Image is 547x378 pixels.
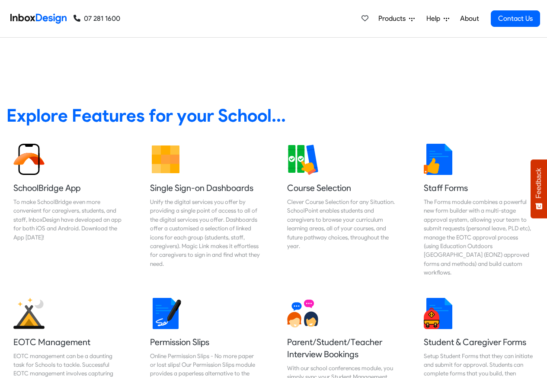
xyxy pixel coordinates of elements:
a: Help [423,10,453,27]
h5: Single Sign-on Dashboards [150,182,260,194]
span: Feedback [535,168,543,198]
div: To make SchoolBridge even more convenient for caregivers, students, and staff, InboxDesign have d... [13,197,123,242]
img: 2022_01_13_icon_course_selection.svg [287,144,318,175]
h5: Staff Forms [424,182,534,194]
h5: SchoolBridge App [13,182,123,194]
h5: Permission Slips [150,336,260,348]
a: Single Sign-on Dashboards Unify the digital services you offer by providing a single point of acc... [143,137,267,284]
img: 2022_01_13_icon_thumbsup.svg [424,144,455,175]
div: Clever Course Selection for any Situation. SchoolPoint enables students and caregivers to browse ... [287,197,397,250]
a: SchoolBridge App To make SchoolBridge even more convenient for caregivers, students, and staff, I... [6,137,130,284]
span: Products [378,13,409,24]
img: 2022_01_18_icon_signature.svg [150,298,181,329]
img: 2022_01_13_icon_grid.svg [150,144,181,175]
div: Unify the digital services you offer by providing a single point of access to all of the digital ... [150,197,260,268]
img: 2022_01_13_icon_student_form.svg [424,298,455,329]
a: Contact Us [491,10,540,27]
h5: Parent/Student/Teacher Interview Bookings [287,336,397,360]
img: 2022_01_25_icon_eonz.svg [13,298,45,329]
a: Products [375,10,418,27]
img: 2022_01_13_icon_conversation.svg [287,298,318,329]
a: Staff Forms The Forms module combines a powerful new form builder with a multi-stage approval sys... [417,137,541,284]
heading: Explore Features for your School... [6,104,541,126]
h5: EOTC Management [13,336,123,348]
a: 07 281 1600 [74,13,120,24]
div: The Forms module combines a powerful new form builder with a multi-stage approval system, allowin... [424,197,534,277]
span: Help [426,13,444,24]
a: About [457,10,481,27]
h5: Course Selection [287,182,397,194]
button: Feedback - Show survey [531,159,547,218]
img: 2022_01_13_icon_sb_app.svg [13,144,45,175]
h5: Student & Caregiver Forms [424,336,534,348]
a: Course Selection Clever Course Selection for any Situation. SchoolPoint enables students and care... [280,137,404,284]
